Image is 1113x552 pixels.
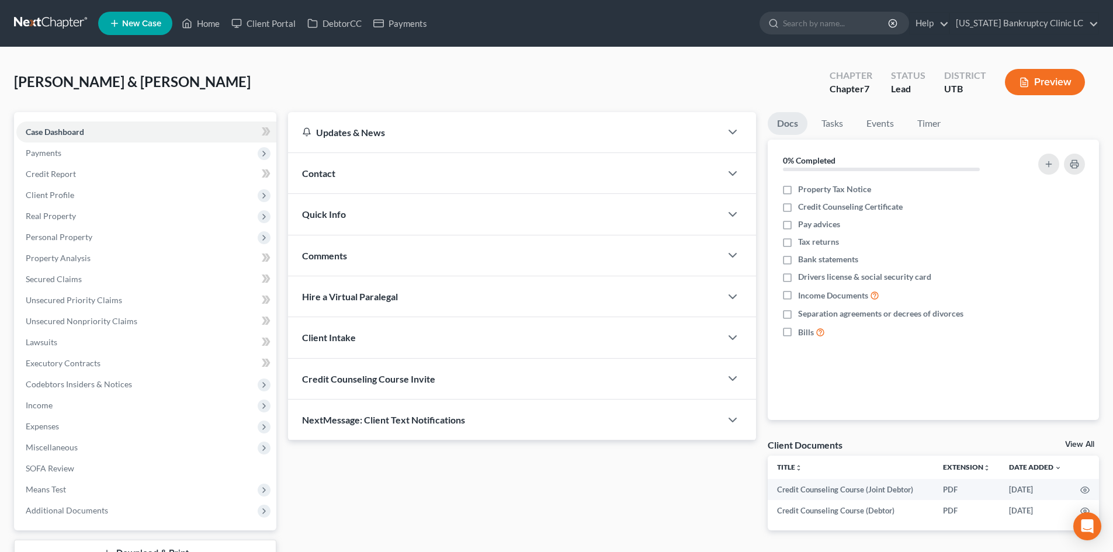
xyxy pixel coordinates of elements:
[302,332,356,343] span: Client Intake
[910,13,949,34] a: Help
[302,209,346,220] span: Quick Info
[26,253,91,263] span: Property Analysis
[302,168,335,179] span: Contact
[783,12,890,34] input: Search by name...
[367,13,433,34] a: Payments
[26,463,74,473] span: SOFA Review
[944,82,986,96] div: UTB
[26,400,53,410] span: Income
[777,463,802,471] a: Titleunfold_more
[795,464,802,471] i: unfold_more
[830,82,872,96] div: Chapter
[950,13,1098,34] a: [US_STATE] Bankruptcy Clinic LC
[891,82,925,96] div: Lead
[812,112,852,135] a: Tasks
[26,316,137,326] span: Unsecured Nonpriority Claims
[16,290,276,311] a: Unsecured Priority Claims
[1055,464,1062,471] i: expand_more
[302,250,347,261] span: Comments
[1073,512,1101,540] div: Open Intercom Messenger
[798,201,903,213] span: Credit Counseling Certificate
[26,274,82,284] span: Secured Claims
[26,358,100,368] span: Executory Contracts
[16,248,276,269] a: Property Analysis
[783,155,835,165] strong: 0% Completed
[16,332,276,353] a: Lawsuits
[26,211,76,221] span: Real Property
[26,505,108,515] span: Additional Documents
[864,83,869,94] span: 7
[26,484,66,494] span: Means Test
[16,164,276,185] a: Credit Report
[26,379,132,389] span: Codebtors Insiders & Notices
[944,69,986,82] div: District
[16,269,276,290] a: Secured Claims
[908,112,950,135] a: Timer
[1005,69,1085,95] button: Preview
[26,232,92,242] span: Personal Property
[16,353,276,374] a: Executory Contracts
[798,236,839,248] span: Tax returns
[798,271,931,283] span: Drivers license & social security card
[768,112,807,135] a: Docs
[943,463,990,471] a: Extensionunfold_more
[26,442,78,452] span: Miscellaneous
[26,127,84,137] span: Case Dashboard
[983,464,990,471] i: unfold_more
[891,69,925,82] div: Status
[26,295,122,305] span: Unsecured Priority Claims
[14,73,251,90] span: [PERSON_NAME] & [PERSON_NAME]
[16,458,276,479] a: SOFA Review
[226,13,301,34] a: Client Portal
[830,69,872,82] div: Chapter
[1065,440,1094,449] a: View All
[798,218,840,230] span: Pay advices
[798,308,963,320] span: Separation agreements or decrees of divorces
[302,373,435,384] span: Credit Counseling Course Invite
[798,183,871,195] span: Property Tax Notice
[26,421,59,431] span: Expenses
[26,337,57,347] span: Lawsuits
[768,439,842,451] div: Client Documents
[302,126,707,138] div: Updates & News
[934,479,1000,500] td: PDF
[176,13,226,34] a: Home
[16,311,276,332] a: Unsecured Nonpriority Claims
[26,190,74,200] span: Client Profile
[798,327,814,338] span: Bills
[934,500,1000,521] td: PDF
[122,19,161,28] span: New Case
[302,291,398,302] span: Hire a Virtual Paralegal
[301,13,367,34] a: DebtorCC
[1000,479,1071,500] td: [DATE]
[1000,500,1071,521] td: [DATE]
[302,414,465,425] span: NextMessage: Client Text Notifications
[1009,463,1062,471] a: Date Added expand_more
[26,148,61,158] span: Payments
[857,112,903,135] a: Events
[768,500,934,521] td: Credit Counseling Course (Debtor)
[768,479,934,500] td: Credit Counseling Course (Joint Debtor)
[26,169,76,179] span: Credit Report
[798,290,868,301] span: Income Documents
[16,121,276,143] a: Case Dashboard
[798,254,858,265] span: Bank statements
